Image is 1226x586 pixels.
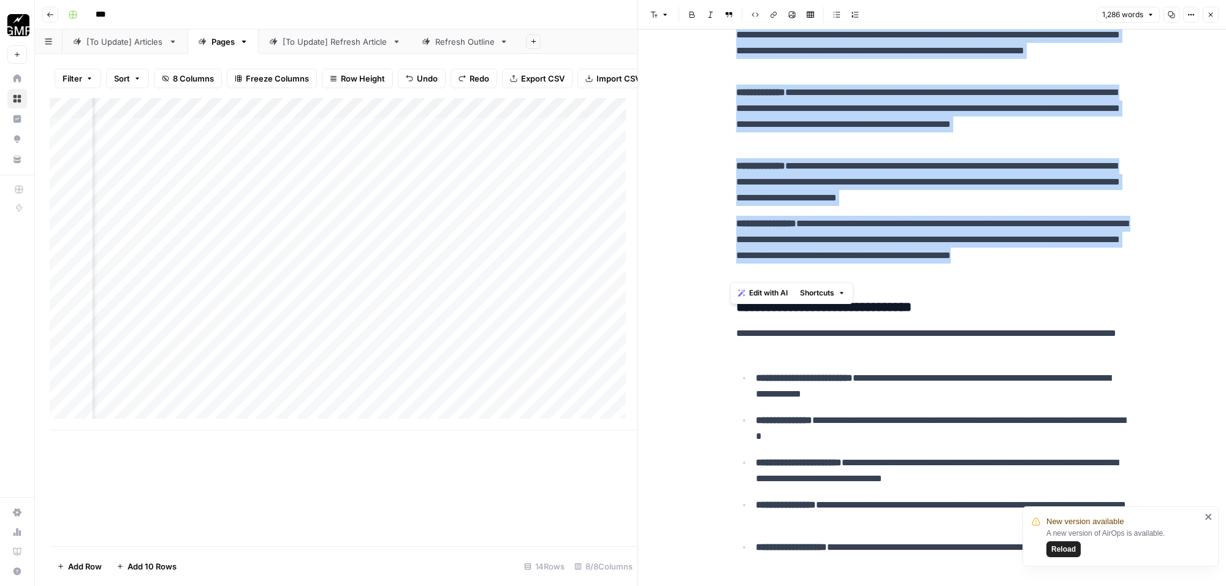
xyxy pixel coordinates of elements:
[63,29,188,54] a: [To Update] Articles
[577,69,649,88] button: Import CSV
[128,560,177,573] span: Add 10 Rows
[7,503,27,522] a: Settings
[417,72,438,85] span: Undo
[68,560,102,573] span: Add Row
[341,72,385,85] span: Row Height
[435,36,495,48] div: Refresh Outline
[569,557,638,576] div: 8/8 Columns
[1046,516,1124,528] span: New version available
[283,36,387,48] div: [To Update] Refresh Article
[106,69,149,88] button: Sort
[7,109,27,129] a: Insights
[398,69,446,88] button: Undo
[1205,512,1213,522] button: close
[733,285,793,301] button: Edit with AI
[7,150,27,169] a: Your Data
[86,36,164,48] div: [To Update] Articles
[800,287,834,299] span: Shortcuts
[154,69,222,88] button: 8 Columns
[7,129,27,149] a: Opportunities
[596,72,641,85] span: Import CSV
[7,561,27,581] button: Help + Support
[519,557,569,576] div: 14 Rows
[55,69,101,88] button: Filter
[521,72,565,85] span: Export CSV
[795,285,850,301] button: Shortcuts
[502,69,573,88] button: Export CSV
[7,69,27,88] a: Home
[749,287,788,299] span: Edit with AI
[7,522,27,542] a: Usage
[109,557,184,576] button: Add 10 Rows
[173,72,214,85] span: 8 Columns
[1046,541,1081,557] button: Reload
[1097,7,1160,23] button: 1,286 words
[7,89,27,108] a: Browse
[188,29,259,54] a: Pages
[1046,528,1201,557] div: A new version of AirOps is available.
[63,72,82,85] span: Filter
[470,72,489,85] span: Redo
[227,69,317,88] button: Freeze Columns
[7,14,29,36] img: Growth Marketing Pro Logo
[211,36,235,48] div: Pages
[114,72,130,85] span: Sort
[411,29,519,54] a: Refresh Outline
[322,69,393,88] button: Row Height
[50,557,109,576] button: Add Row
[246,72,309,85] span: Freeze Columns
[259,29,411,54] a: [To Update] Refresh Article
[1051,544,1076,555] span: Reload
[7,542,27,561] a: Learning Hub
[7,10,27,40] button: Workspace: Growth Marketing Pro
[451,69,497,88] button: Redo
[1102,9,1143,20] span: 1,286 words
